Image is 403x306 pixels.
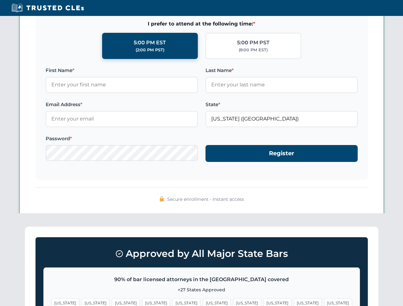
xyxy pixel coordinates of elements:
[239,47,268,53] div: (8:00 PM EST)
[205,67,358,74] label: Last Name
[46,135,198,142] label: Password
[167,196,244,203] span: Secure enrollment • Instant access
[237,39,270,47] div: 5:00 PM PST
[51,286,352,293] p: +27 States Approved
[46,77,198,93] input: Enter your first name
[46,67,198,74] label: First Name
[43,245,360,262] h3: Approved by All Major State Bars
[46,20,358,28] span: I prefer to attend at the following time:
[51,275,352,284] p: 90% of bar licensed attorneys in the [GEOGRAPHIC_DATA] covered
[205,111,358,127] input: Florida (FL)
[46,111,198,127] input: Enter your email
[205,77,358,93] input: Enter your last name
[46,101,198,108] label: Email Address
[10,3,86,13] img: Trusted CLEs
[134,39,166,47] div: 5:00 PM EST
[159,196,164,201] img: 🔒
[136,47,164,53] div: (2:00 PM PST)
[205,101,358,108] label: State
[205,145,358,162] button: Register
